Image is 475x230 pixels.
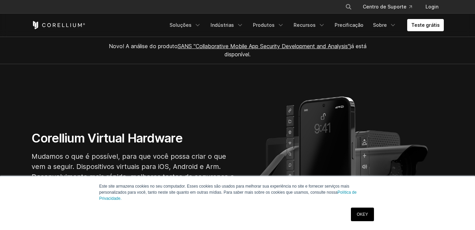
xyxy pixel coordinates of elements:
font: Indústrias [211,22,234,28]
div: Menu de navegação [165,19,444,31]
a: OKEY [351,208,374,221]
span: Novo! A análise do produto já está disponível. [109,43,367,58]
h1: Corellium Virtual Hardware [32,131,235,146]
font: Recursos [294,22,316,28]
font: Centro de Suporte [363,3,407,10]
p: Mudamos o que é possível, para que você possa criar o que vem a seguir. Dispositivos virtuais par... [32,151,235,192]
font: Produtos [253,22,275,28]
a: SANS "Collaborative Mobile App Security Development and Analysis" [178,43,350,50]
a: Login [420,1,444,13]
p: Este site armazena cookies no seu computador. Esses cookies são usados para melhorar sua experiên... [99,183,376,202]
a: Precificação [331,19,368,31]
div: Menu de navegação [337,1,444,13]
a: Corellium Início [32,21,85,29]
button: Procurar [342,1,355,13]
font: Sobre [373,22,387,28]
font: Soluções [170,22,192,28]
a: Teste grátis [407,19,444,31]
a: Política de Privacidade. [99,190,357,201]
